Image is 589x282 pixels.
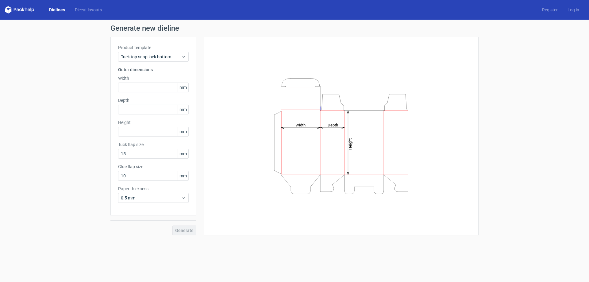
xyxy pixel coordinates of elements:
span: mm [178,127,188,136]
a: Dielines [44,7,70,13]
tspan: Width [295,122,306,127]
span: mm [178,105,188,114]
span: 0.5 mm [121,195,181,201]
tspan: Height [348,138,352,149]
label: Tuck flap size [118,141,189,148]
label: Paper thickness [118,186,189,192]
a: Log in [563,7,584,13]
span: mm [178,83,188,92]
label: Glue flap size [118,164,189,170]
span: mm [178,171,188,180]
h3: Outer dimensions [118,67,189,73]
span: Tuck top snap lock bottom [121,54,181,60]
span: mm [178,149,188,158]
tspan: Depth [328,122,338,127]
a: Register [537,7,563,13]
label: Width [118,75,189,81]
label: Product template [118,44,189,51]
a: Diecut layouts [70,7,107,13]
h1: Generate new dieline [110,25,479,32]
label: Height [118,119,189,126]
label: Depth [118,97,189,103]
